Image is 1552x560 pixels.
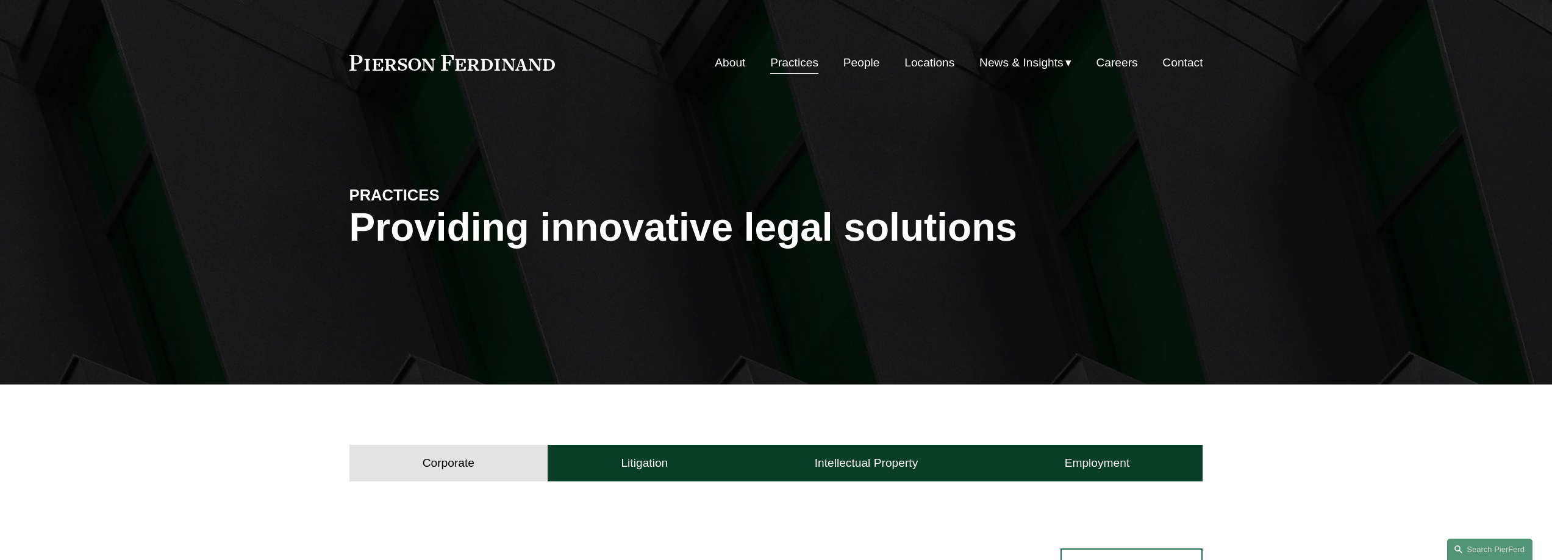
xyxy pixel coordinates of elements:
[843,51,880,74] a: People
[1096,51,1137,74] a: Careers
[621,456,668,470] h4: Litigation
[715,51,745,74] a: About
[770,51,818,74] a: Practices
[1447,539,1532,560] a: Search this site
[349,205,1203,250] h1: Providing innovative legal solutions
[1162,51,1203,74] a: Contact
[979,52,1064,74] span: News & Insights
[423,456,474,470] h4: Corporate
[1065,456,1130,470] h4: Employment
[904,51,954,74] a: Locations
[815,456,918,470] h4: Intellectual Property
[349,185,563,205] h4: PRACTICES
[979,51,1071,74] a: folder dropdown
